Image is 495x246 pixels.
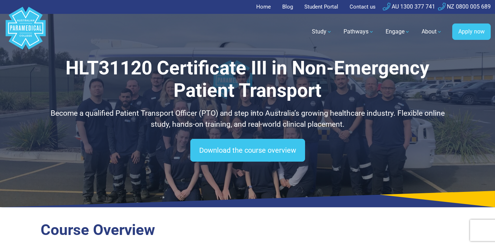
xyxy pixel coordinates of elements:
[339,22,378,42] a: Pathways
[4,14,47,50] a: Australian Paramedical College
[41,108,454,130] p: Become a qualified Patient Transport Officer (PTO) and step into Australia’s growing healthcare i...
[438,3,491,10] a: NZ 0800 005 689
[417,22,447,42] a: About
[41,221,454,239] h2: Course Overview
[190,139,305,162] a: Download the course overview
[41,57,454,102] h1: HLT31120 Certificate III in Non-Emergency Patient Transport
[452,23,491,40] a: Apply now
[308,22,336,42] a: Study
[383,3,435,10] a: AU 1300 377 741
[381,22,414,42] a: Engage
